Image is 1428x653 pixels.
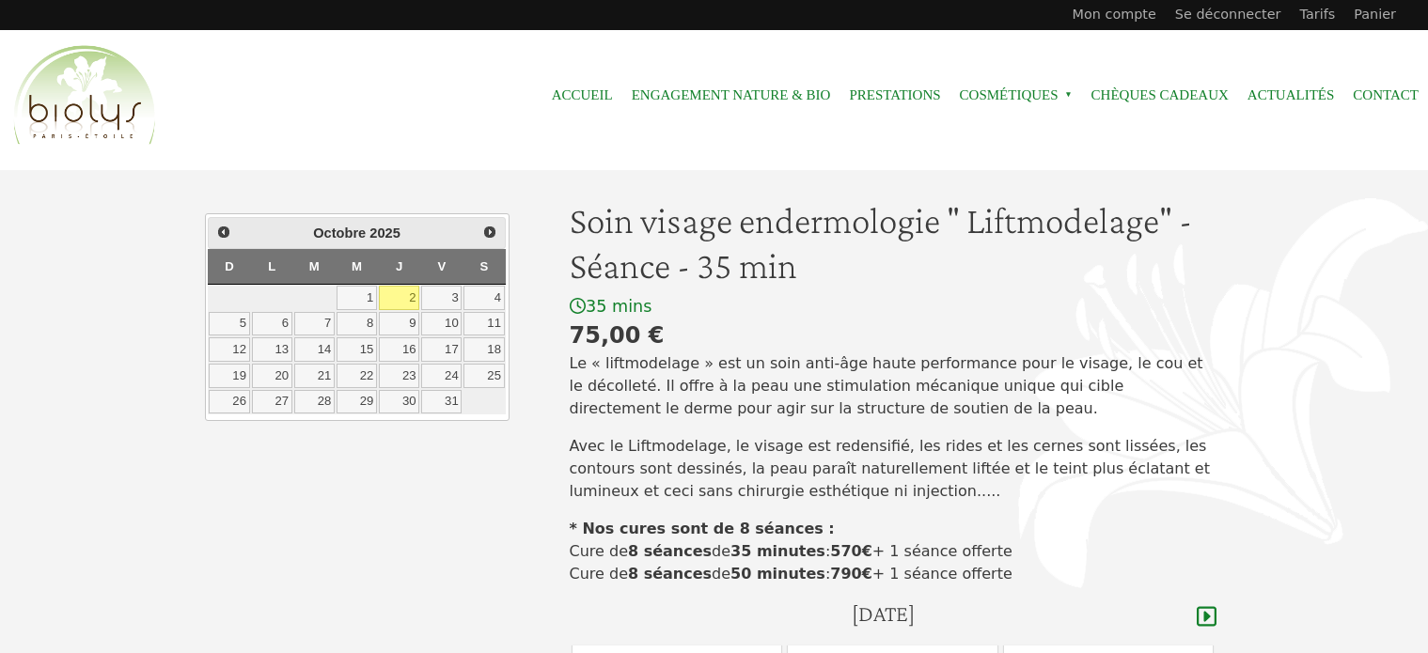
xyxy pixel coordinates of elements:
span: Dimanche [225,259,234,273]
a: 11 [463,312,504,336]
a: 26 [209,390,249,414]
strong: 8 séances [628,565,712,583]
h4: [DATE] [852,600,915,628]
span: Vendredi [437,259,446,273]
p: Cure de de : + 1 séance offerte Cure de de : + 1 séance offerte [570,518,1216,585]
a: 5 [209,312,249,336]
a: 30 [379,390,419,414]
strong: 790€ [830,565,872,583]
a: 19 [209,364,249,388]
a: 9 [379,312,419,336]
a: 2 [379,286,419,310]
a: 22 [337,364,377,388]
a: 25 [463,364,504,388]
a: 20 [252,364,292,388]
span: 2025 [369,225,400,241]
a: 24 [421,364,462,388]
span: Mercredi [352,259,362,273]
div: 35 mins [570,296,1216,318]
a: Chèques cadeaux [1091,74,1229,117]
a: 12 [209,337,249,362]
a: 17 [421,337,462,362]
a: 28 [294,390,335,414]
a: 27 [252,390,292,414]
span: Samedi [480,259,489,273]
span: Jeudi [396,259,402,273]
a: 1 [337,286,377,310]
span: Lundi [268,259,275,273]
span: Cosmétiques [960,74,1073,117]
a: 21 [294,364,335,388]
strong: * Nos cures sont de 8 séances : [570,520,835,537]
a: 4 [463,286,504,310]
strong: 8 séances [628,542,712,560]
span: » [1065,91,1073,99]
a: Précédent [211,220,235,244]
a: Accueil [552,74,613,117]
a: Contact [1353,74,1419,117]
a: 7 [294,312,335,336]
p: Le « liftmodelage » est un soin anti-âge haute performance pour le visage, le cou et le décolleté... [570,352,1216,420]
span: Mardi [309,259,320,273]
a: 14 [294,337,335,362]
a: 29 [337,390,377,414]
a: 8 [337,312,377,336]
strong: 570€ [830,542,872,560]
a: 13 [252,337,292,362]
a: 15 [337,337,377,362]
a: 31 [421,390,462,414]
a: Suivant [478,220,502,244]
a: 16 [379,337,419,362]
div: 75,00 € [570,319,1216,352]
a: Engagement Nature & Bio [632,74,831,117]
span: Précédent [216,225,231,240]
strong: 35 minutes [730,542,825,560]
span: Suivant [482,225,497,240]
a: Prestations [849,74,940,117]
h1: Soin visage endermologie " Liftmodelage" - Séance - 35 min [570,198,1216,288]
img: Accueil [9,42,160,149]
p: Avec le Liftmodelage, le visage est redensifié, les rides et les cernes sont lissées, les contour... [570,435,1216,503]
strong: 50 minutes [730,565,825,583]
a: 3 [421,286,462,310]
span: Octobre [313,225,366,241]
a: Actualités [1248,74,1335,117]
a: 18 [463,337,504,362]
a: 10 [421,312,462,336]
a: 6 [252,312,292,336]
a: 23 [379,364,419,388]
